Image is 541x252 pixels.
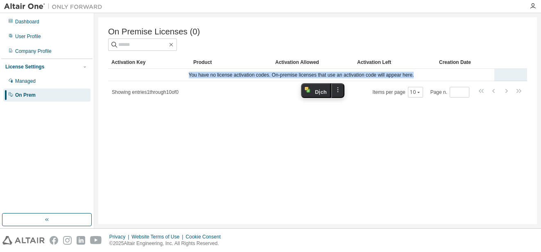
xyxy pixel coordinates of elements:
span: Items per page [373,87,423,98]
div: On Prem [15,92,36,98]
div: Product [193,56,269,69]
img: youtube.svg [90,236,102,245]
div: Activation Left [357,56,432,69]
button: 10 [410,89,421,95]
img: facebook.svg [50,236,58,245]
div: Website Terms of Use [131,234,186,240]
div: License Settings [5,64,44,70]
div: Privacy [109,234,131,240]
div: Activation Allowed [275,56,351,69]
span: On Premise Licenses (0) [108,27,200,36]
div: Dashboard [15,18,39,25]
img: instagram.svg [63,236,72,245]
span: Page n. [430,87,469,98]
img: linkedin.svg [77,236,85,245]
div: Cookie Consent [186,234,225,240]
img: Altair One [4,2,106,11]
img: altair_logo.svg [2,236,45,245]
div: Company Profile [15,48,52,54]
div: User Profile [15,33,41,40]
span: Showing entries 1 through 10 of 0 [112,89,179,95]
div: Activation Key [111,56,187,69]
td: You have no license activation codes. On-premise licenses that use an activation code will appear... [108,69,494,81]
div: Managed [15,78,36,84]
div: Creation Date [439,56,491,69]
p: © 2025 Altair Engineering, Inc. All Rights Reserved. [109,240,226,247]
